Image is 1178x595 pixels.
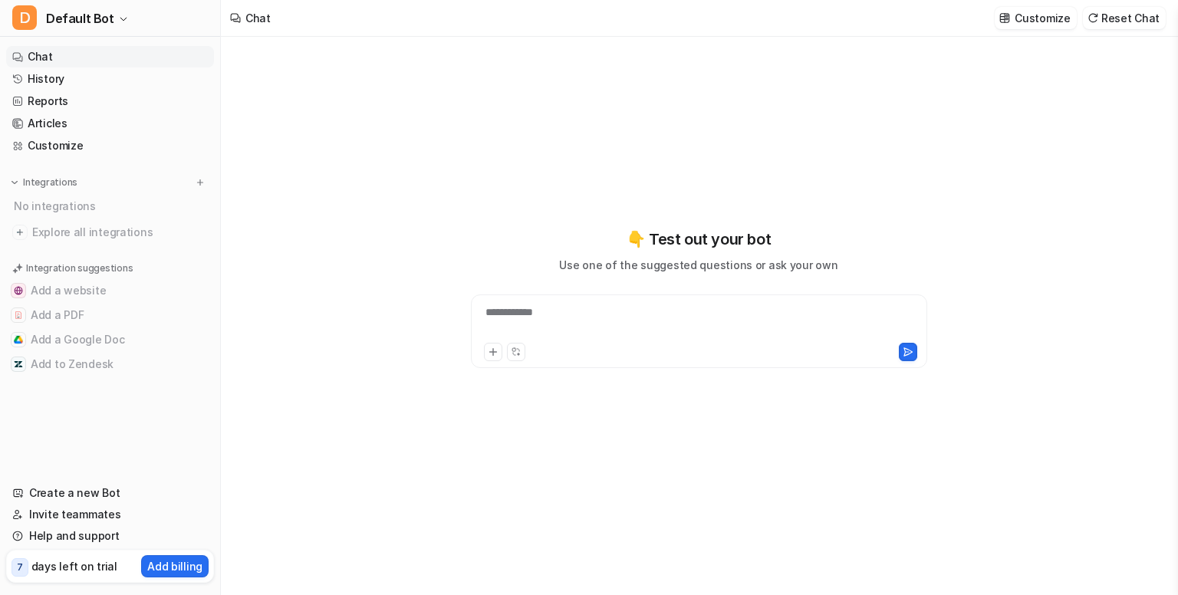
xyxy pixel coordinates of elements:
[26,261,133,275] p: Integration suggestions
[12,225,28,240] img: explore all integrations
[17,560,23,574] p: 7
[6,90,214,112] a: Reports
[195,177,206,188] img: menu_add.svg
[1083,7,1166,29] button: Reset Chat
[9,177,20,188] img: expand menu
[9,193,214,219] div: No integrations
[6,525,214,547] a: Help and support
[6,352,214,376] button: Add to ZendeskAdd to Zendesk
[995,7,1076,29] button: Customize
[32,220,208,245] span: Explore all integrations
[245,10,271,26] div: Chat
[627,228,771,251] p: 👇 Test out your bot
[31,558,117,574] p: days left on trial
[46,8,114,29] span: Default Bot
[6,135,214,156] a: Customize
[23,176,77,189] p: Integrations
[1088,12,1098,24] img: reset
[6,278,214,303] button: Add a websiteAdd a website
[14,286,23,295] img: Add a website
[6,303,214,327] button: Add a PDFAdd a PDF
[559,257,837,273] p: Use one of the suggested questions or ask your own
[141,555,209,577] button: Add billing
[6,46,214,67] a: Chat
[6,68,214,90] a: History
[14,311,23,320] img: Add a PDF
[14,360,23,369] img: Add to Zendesk
[6,327,214,352] button: Add a Google DocAdd a Google Doc
[6,113,214,134] a: Articles
[6,175,82,190] button: Integrations
[147,558,202,574] p: Add billing
[6,504,214,525] a: Invite teammates
[6,482,214,504] a: Create a new Bot
[6,222,214,243] a: Explore all integrations
[14,335,23,344] img: Add a Google Doc
[1015,10,1070,26] p: Customize
[12,5,37,30] span: D
[999,12,1010,24] img: customize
